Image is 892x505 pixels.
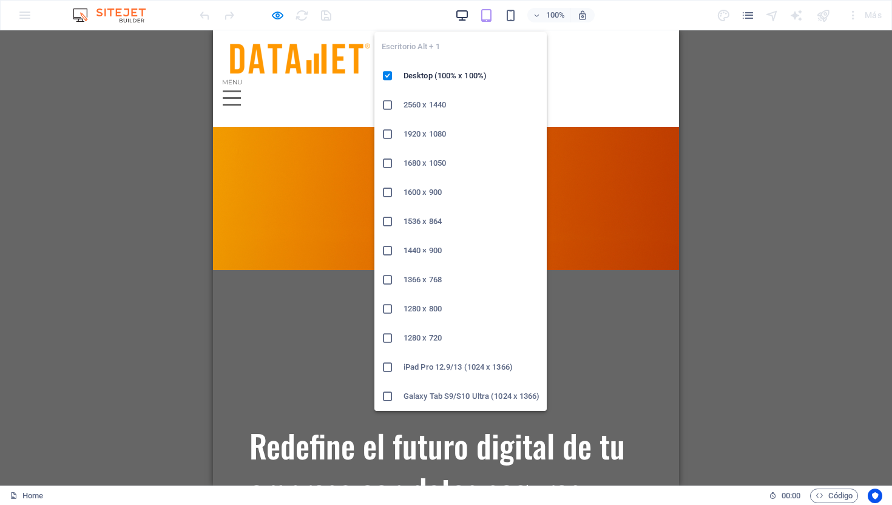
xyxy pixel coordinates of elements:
[810,489,858,503] button: Código
[404,302,539,316] h6: 1280 x 800
[404,360,539,375] h6: iPad Pro 12.9/13 (1024 x 1366)
[404,243,539,258] h6: 1440 × 900
[404,127,539,141] h6: 1920 x 1080
[790,491,792,500] span: :
[577,10,588,21] i: Al redimensionar, ajustar el nivel de zoom automáticamente para ajustarse al dispositivo elegido.
[527,8,570,22] button: 100%
[404,273,539,287] h6: 1366 x 768
[741,8,755,22] i: Páginas (Ctrl+Alt+S)
[769,489,801,503] h6: Tiempo de la sesión
[816,489,853,503] span: Código
[404,389,539,404] h6: Galaxy Tab S9/S10 Ultra (1024 x 1366)
[404,98,539,112] h6: 2560 x 1440
[404,69,539,83] h6: Desktop (100% x 100%)
[10,489,43,503] a: Haz clic para cancelar la selección y doble clic para abrir páginas
[10,49,456,87] div: Menu
[404,331,539,345] h6: 1280 x 720
[404,214,539,229] h6: 1536 x 864
[740,8,755,22] button: pages
[70,8,161,22] img: Editor Logo
[546,8,565,22] h6: 100%
[10,60,28,62] button: Menu
[404,185,539,200] h6: 1600 x 900
[404,156,539,171] h6: 1680 x 1050
[782,489,800,503] span: 00 00
[868,489,882,503] button: Usercentrics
